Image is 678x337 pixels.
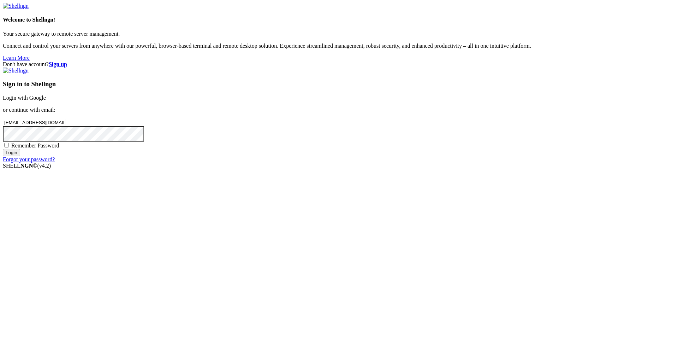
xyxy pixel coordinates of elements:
input: Email address [3,119,65,126]
input: Remember Password [4,143,9,147]
span: Remember Password [11,143,59,149]
b: NGN [20,163,33,169]
input: Login [3,149,20,156]
h4: Welcome to Shellngn! [3,17,675,23]
img: Shellngn [3,68,29,74]
span: 4.2.0 [37,163,51,169]
a: Forgot your password? [3,156,55,162]
p: Your secure gateway to remote server management. [3,31,675,37]
h3: Sign in to Shellngn [3,80,675,88]
img: Shellngn [3,3,29,9]
a: Sign up [49,61,67,67]
div: Don't have account? [3,61,675,68]
span: SHELL © [3,163,51,169]
a: Login with Google [3,95,46,101]
p: or continue with email: [3,107,675,113]
p: Connect and control your servers from anywhere with our powerful, browser-based terminal and remo... [3,43,675,49]
a: Learn More [3,55,30,61]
